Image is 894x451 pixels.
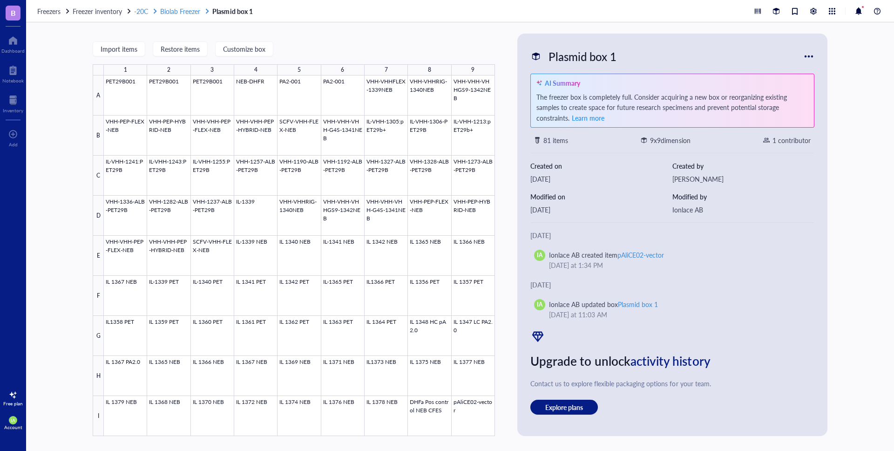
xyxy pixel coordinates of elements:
div: Created on [530,161,672,171]
a: Inventory [3,93,23,113]
div: [DATE] at 11:03 AM [549,309,803,320]
a: IAIonlace AB updated boxPlasmid box 1[DATE] at 11:03 AM [530,295,814,323]
span: Restore items [161,45,200,53]
div: E [93,236,104,276]
div: G [93,316,104,356]
div: Modified by [672,191,814,202]
div: 1 contributor [772,135,811,145]
a: -20CBiolab Freezer [134,7,210,15]
div: 7 [385,64,388,76]
a: Explore plans [530,400,814,415]
div: I [93,396,104,436]
div: 2 [167,64,170,76]
a: IAIonlace AB created itempAliCE02-vector[DATE] at 1:34 PM [530,246,814,274]
div: Plasmid box 1 [618,300,658,309]
button: Customize box [215,41,273,56]
button: Explore plans [530,400,598,415]
span: B [11,7,16,19]
div: 8 [428,64,431,76]
a: Freezer inventory [73,7,132,15]
div: AI Summary [545,78,580,88]
div: Inventory [3,108,23,113]
div: F [93,276,104,316]
div: Account [4,424,22,430]
div: Contact us to explore flexible packaging options for your team. [530,378,814,389]
div: [DATE] [530,174,672,184]
span: Import items [101,45,137,53]
a: Dashboard [1,33,25,54]
div: 4 [254,64,257,76]
div: 6 [341,64,344,76]
button: Restore items [153,41,208,56]
span: IA [11,417,15,423]
span: Learn more [572,113,604,123]
a: Plasmid box 1 [212,7,254,15]
div: H [93,356,104,396]
div: C [93,156,104,196]
span: activity history [630,352,711,369]
div: A [93,75,104,116]
button: Import items [93,41,145,56]
span: Freezers [37,7,61,16]
div: 5 [298,64,301,76]
span: -20C [134,7,148,16]
div: B [93,116,104,156]
div: [DATE] [530,205,672,215]
div: 3 [210,64,214,76]
div: Add [9,142,18,147]
div: Dashboard [1,48,25,54]
div: Free plan [3,401,23,406]
a: Notebook [2,63,24,83]
div: Plasmid box 1 [544,47,621,66]
div: [PERSON_NAME] [672,174,814,184]
div: The freezer box is completely full. Consider acquiring a new box or reorganizing existing samples... [536,92,808,123]
div: Upgrade to unlock [530,351,814,371]
div: 9 [471,64,474,76]
button: Learn more [571,112,605,123]
div: [DATE] [530,280,814,290]
div: 9 x 9 dimension [650,135,690,145]
div: Notebook [2,78,24,83]
span: Explore plans [545,403,583,411]
div: Ionlace AB updated box [549,299,658,309]
span: IA [537,301,542,309]
span: IA [537,251,542,260]
span: Customize box [223,45,265,53]
div: Ionlace AB [672,205,814,215]
div: Modified on [530,191,672,202]
div: 81 items [543,135,568,145]
a: Freezers [37,7,71,15]
div: Created by [672,161,814,171]
span: Freezer inventory [73,7,122,16]
div: pAliCE02-vector [617,250,664,260]
div: 1 [124,64,127,76]
span: Biolab Freezer [160,7,200,16]
div: D [93,196,104,236]
div: [DATE] [530,230,814,240]
div: Ionlace AB created item [549,250,664,260]
div: [DATE] at 1:34 PM [549,260,803,270]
